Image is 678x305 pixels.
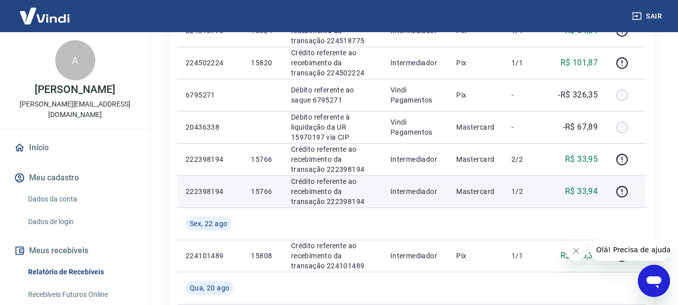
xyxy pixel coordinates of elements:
[511,122,541,132] p: -
[186,251,235,261] p: 224101489
[291,85,374,105] p: Débito referente ao saque 6795271
[12,167,138,189] button: Meu cadastro
[291,112,374,142] p: Débito referente à liquidação da UR 15970197 via CIP
[390,154,441,164] p: Intermediador
[638,265,670,297] iframe: Botão para abrir a janela de mensagens
[456,186,495,196] p: Mastercard
[390,58,441,68] p: Intermediador
[291,176,374,207] p: Crédito referente ao recebimento da transação 222398194
[590,239,670,261] iframe: Mensagem da empresa
[12,137,138,159] a: Início
[511,90,541,100] p: -
[251,58,275,68] p: 15820
[390,117,441,137] p: Vindi Pagamentos
[291,144,374,174] p: Crédito referente ao recebimento da transação 222398194
[563,121,598,133] p: -R$ 67,89
[24,189,138,210] a: Dados da conta
[251,251,275,261] p: 15808
[561,57,598,69] p: R$ 101,87
[251,154,275,164] p: 15766
[565,185,598,197] p: R$ 33,94
[511,58,541,68] p: 1/1
[390,186,441,196] p: Intermediador
[456,122,495,132] p: Mastercard
[186,122,235,132] p: 20436338
[630,7,666,26] button: Sair
[186,58,235,68] p: 224502224
[566,241,586,261] iframe: Fechar mensagem
[456,251,495,261] p: Pix
[186,90,235,100] p: 6795271
[511,154,541,164] p: 2/2
[35,84,115,95] p: [PERSON_NAME]
[511,186,541,196] p: 1/2
[12,1,77,31] img: Vindi
[6,7,84,15] span: Olá! Precisa de ajuda?
[186,186,235,196] p: 222398194
[390,85,441,105] p: Vindi Pagamentos
[190,283,229,293] span: Qua, 20 ago
[456,90,495,100] p: Pix
[390,251,441,261] p: Intermediador
[12,240,138,262] button: Meus recebíveis
[291,241,374,271] p: Crédito referente ao recebimento da transação 224101489
[186,154,235,164] p: 222398194
[24,262,138,282] a: Relatório de Recebíveis
[511,251,541,261] p: 1/1
[8,99,142,120] p: [PERSON_NAME][EMAIL_ADDRESS][DOMAIN_NAME]
[561,250,598,262] p: R$ 326,35
[251,186,275,196] p: 15766
[190,219,227,229] span: Sex, 22 ago
[565,153,598,165] p: R$ 33,95
[456,58,495,68] p: Pix
[24,212,138,232] a: Dados de login
[55,40,95,80] div: A
[558,89,598,101] p: -R$ 326,35
[291,48,374,78] p: Crédito referente ao recebimento da transação 224502224
[24,284,138,305] a: Recebíveis Futuros Online
[456,154,495,164] p: Mastercard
